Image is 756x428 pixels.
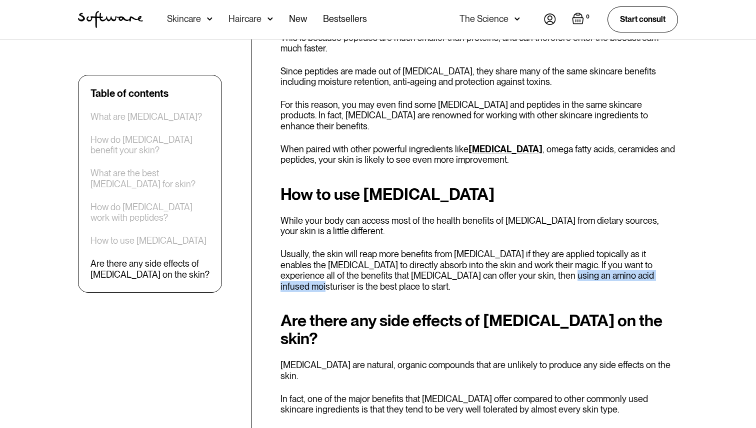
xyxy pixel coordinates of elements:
[90,168,209,190] a: What are the best [MEDICAL_DATA] for skin?
[78,11,143,28] img: Software Logo
[90,259,209,280] a: Are there any side effects of [MEDICAL_DATA] on the skin?
[90,134,209,156] a: How do [MEDICAL_DATA] benefit your skin?
[584,12,591,21] div: 0
[207,14,212,24] img: arrow down
[267,14,273,24] img: arrow down
[90,87,168,99] div: Table of contents
[90,236,206,247] a: How to use [MEDICAL_DATA]
[228,14,261,24] div: Haircare
[459,14,508,24] div: The Science
[280,312,678,348] h2: Are there any side effects of [MEDICAL_DATA] on the skin?
[280,394,678,415] p: In fact, one of the major benefits that [MEDICAL_DATA] offer compared to other commonly used skin...
[280,360,678,381] p: [MEDICAL_DATA] are natural, organic compounds that are unlikely to produce any side effects on th...
[167,14,201,24] div: Skincare
[514,14,520,24] img: arrow down
[280,32,678,54] p: This is because peptides are much smaller than proteins, and can therefore enter the bloodstream ...
[78,11,143,28] a: home
[280,144,678,165] p: When paired with other powerful ingredients like , omega fatty acids, ceramides and peptides, you...
[607,6,678,32] a: Start consult
[572,12,591,26] a: Open empty cart
[280,249,678,292] p: Usually, the skin will reap more benefits from [MEDICAL_DATA] if they are applied topically as it...
[90,202,209,223] a: How do [MEDICAL_DATA] work with peptides?
[90,111,202,122] a: What are [MEDICAL_DATA]?
[280,66,678,87] p: Since peptides are made out of [MEDICAL_DATA], they share many of the same skincare benefits incl...
[280,99,678,132] p: For this reason, you may even find some [MEDICAL_DATA] and peptides in the same skincare products...
[280,215,678,237] p: While your body can access most of the health benefits of [MEDICAL_DATA] from dietary sources, yo...
[280,185,678,203] h2: How to use [MEDICAL_DATA]
[468,144,542,154] a: [MEDICAL_DATA]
